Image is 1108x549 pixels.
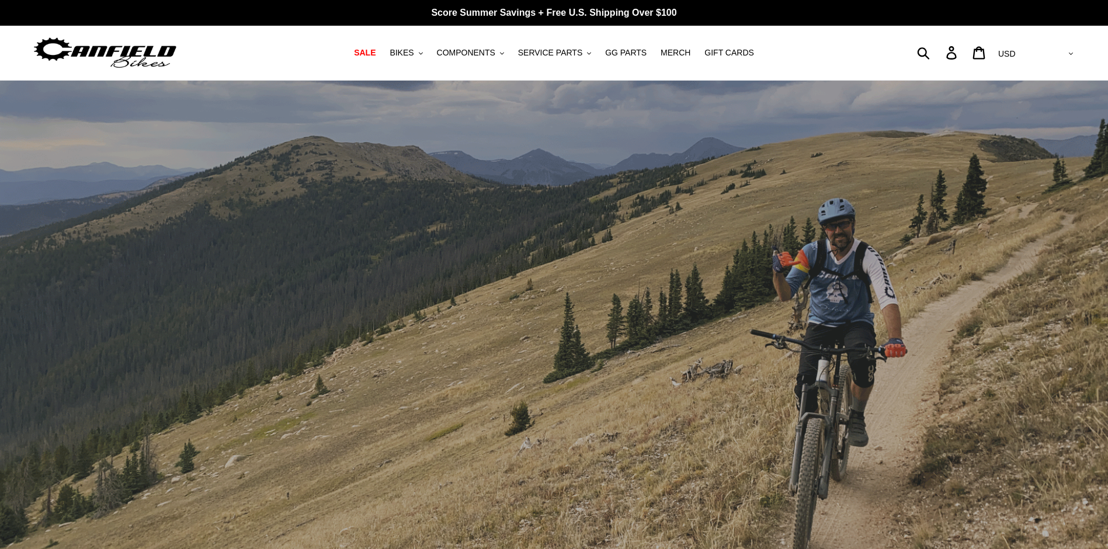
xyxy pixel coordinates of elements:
img: Canfield Bikes [32,34,178,71]
a: SALE [348,45,381,61]
a: GIFT CARDS [699,45,760,61]
span: SERVICE PARTS [518,48,582,58]
a: GG PARTS [599,45,652,61]
span: GIFT CARDS [704,48,754,58]
span: COMPONENTS [437,48,495,58]
span: GG PARTS [605,48,647,58]
span: SALE [354,48,376,58]
button: SERVICE PARTS [512,45,597,61]
span: BIKES [390,48,414,58]
button: COMPONENTS [431,45,510,61]
button: BIKES [384,45,428,61]
span: MERCH [661,48,690,58]
a: MERCH [655,45,696,61]
input: Search [923,40,953,65]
